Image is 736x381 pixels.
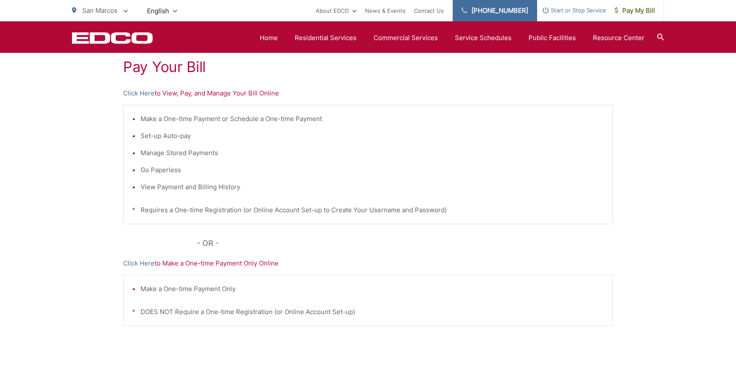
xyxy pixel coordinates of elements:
[197,237,613,250] p: - OR -
[316,6,356,16] a: About EDCO
[455,33,512,43] a: Service Schedules
[141,3,184,18] span: English
[141,131,604,141] li: Set-up Auto-pay
[123,258,155,268] a: Click Here
[141,114,604,124] li: Make a One-time Payment or Schedule a One-time Payment
[123,58,613,75] h1: Pay Your Bill
[132,205,604,215] p: * Requires a One-time Registration (or Online Account Set-up to Create Your Username and Password)
[295,33,356,43] a: Residential Services
[141,148,604,158] li: Manage Stored Payments
[414,6,444,16] a: Contact Us
[260,33,278,43] a: Home
[72,32,153,44] a: EDCD logo. Return to the homepage.
[82,6,118,14] span: San Marcos
[141,165,604,175] li: Go Paperless
[615,6,655,16] span: Pay My Bill
[123,258,613,268] p: to Make a One-time Payment Only Online
[123,88,613,98] p: to View, Pay, and Manage Your Bill Online
[529,33,576,43] a: Public Facilities
[374,33,438,43] a: Commercial Services
[132,307,604,317] p: * DOES NOT Require a One-time Registration (or Online Account Set-up)
[141,284,604,294] li: Make a One-time Payment Only
[141,182,604,192] li: View Payment and Billing History
[593,33,644,43] a: Resource Center
[123,88,155,98] a: Click Here
[365,6,405,16] a: News & Events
